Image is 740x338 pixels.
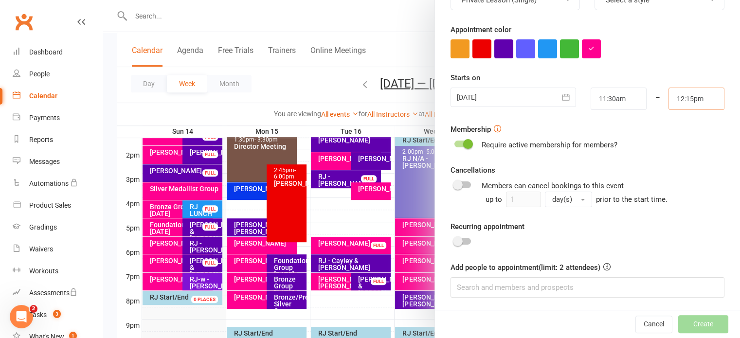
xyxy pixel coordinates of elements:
[53,310,61,318] span: 3
[13,151,103,173] a: Messages
[29,267,58,275] div: Workouts
[13,41,103,63] a: Dashboard
[13,216,103,238] a: Gradings
[13,238,103,260] a: Waivers
[29,136,53,143] div: Reports
[13,304,103,326] a: Tasks 3
[545,192,592,207] button: day(s)
[13,282,103,304] a: Assessments
[451,221,524,232] label: Recurring appointment
[552,195,572,204] span: day(s)
[451,24,511,36] label: Appointment color
[29,158,60,165] div: Messages
[29,311,47,319] div: Tasks
[13,85,103,107] a: Calendar
[539,263,611,272] span: (limit: 2 attendees)
[29,201,71,209] div: Product Sales
[635,316,672,333] button: Cancel
[29,179,69,187] div: Automations
[486,192,592,207] div: up to
[482,139,617,151] div: Require active membership for members?
[29,114,60,122] div: Payments
[646,88,669,110] div: –
[451,277,724,298] input: Search and members and prospects
[451,164,495,176] label: Cancellations
[451,262,611,273] label: Add people to appointment
[13,107,103,129] a: Payments
[29,245,53,253] div: Waivers
[13,173,103,195] a: Automations
[12,10,36,34] a: Clubworx
[451,124,491,135] label: Membership
[13,195,103,216] a: Product Sales
[482,180,724,207] div: Members can cancel bookings to this event
[29,92,57,100] div: Calendar
[13,63,103,85] a: People
[596,195,668,204] span: prior to the start time.
[29,289,77,297] div: Assessments
[29,223,57,231] div: Gradings
[13,260,103,282] a: Workouts
[13,129,103,151] a: Reports
[30,305,37,313] span: 2
[451,72,480,84] label: Starts on
[29,48,63,56] div: Dashboard
[29,70,50,78] div: People
[10,305,33,328] iframe: Intercom live chat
